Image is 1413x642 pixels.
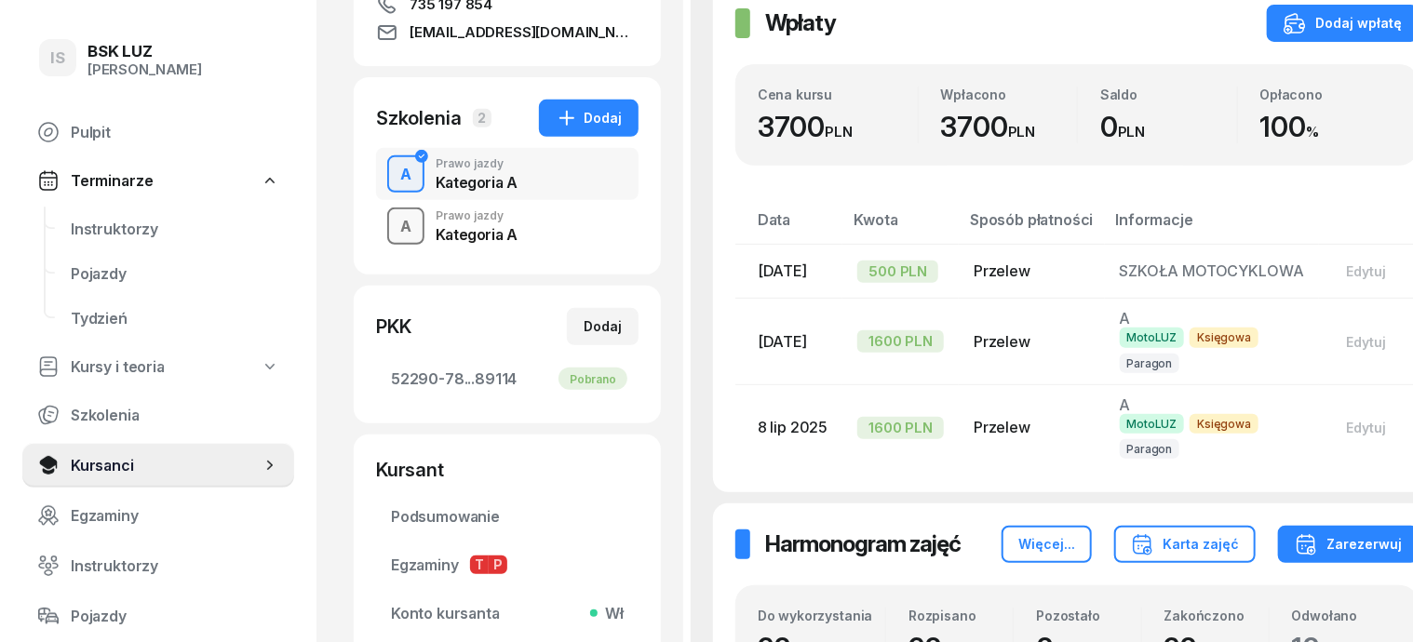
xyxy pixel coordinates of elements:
[376,457,639,483] div: Kursant
[22,543,294,588] a: Instruktorzy
[71,265,279,283] span: Pojazdy
[765,8,836,38] h2: Wpłaty
[959,210,1104,245] th: Sposób płatności
[1347,263,1387,279] div: Edytuj
[391,605,624,622] span: Konto kursanta
[376,200,639,252] button: APrawo jazdyKategoria A
[71,608,279,625] span: Pojazdy
[1120,414,1185,434] span: MotoLUZ
[1260,87,1397,102] div: Opłacono
[410,21,639,44] span: [EMAIL_ADDRESS][DOMAIN_NAME]
[391,555,624,574] span: Egzaminy
[1334,327,1400,357] button: Edytuj
[842,210,959,245] th: Kwota
[1334,256,1400,287] button: Edytuj
[376,356,639,401] a: 52290-78...89114Pobrano
[1120,261,1304,280] span: SZKOŁA MOTOCYKLOWA
[56,296,294,341] a: Tydzień
[22,110,294,154] a: Pulpit
[1120,328,1185,347] span: MotoLUZ
[1306,123,1319,140] small: %
[436,175,518,190] div: Kategoria A
[376,591,639,635] a: Konto kursantaWł
[974,333,1089,351] div: Przelew
[71,457,261,475] span: Kursanci
[71,310,279,328] span: Tydzień
[436,210,518,221] div: Prawo jazdy
[376,542,639,587] a: EgzaminyTP
[473,109,491,127] span: 2
[489,555,507,574] span: P
[539,100,639,137] button: Dodaj
[436,158,518,169] div: Prawo jazdy
[391,508,624,526] span: Podsumowanie
[387,155,424,193] button: A
[1260,110,1397,143] div: 100
[758,418,828,436] span: 8 lip 2025
[87,44,202,60] div: BSK LUZ
[758,332,807,351] span: [DATE]
[71,221,279,238] span: Instruktorzy
[735,210,842,245] th: Data
[1018,533,1075,555] div: Więcej...
[1334,412,1400,443] button: Edytuj
[71,557,279,575] span: Instruktorzy
[758,608,885,623] div: Do wykorzystania
[556,107,622,129] div: Dodaj
[470,555,489,574] span: T
[974,262,1089,280] div: Przelew
[376,148,639,200] button: APrawo jazdyKategoria A
[941,87,1078,102] div: Wpłacono
[22,443,294,488] a: Kursanci
[1347,334,1387,350] div: Edytuj
[857,261,938,283] div: 500 PLN
[758,87,918,102] div: Cena kursu
[1295,533,1402,555] div: Zarezerwuj
[1100,110,1237,143] div: 0
[1131,533,1239,555] div: Karta zajęć
[376,105,462,131] div: Szkolenia
[393,214,419,239] div: A
[393,162,419,187] div: A
[71,507,279,525] span: Egzaminy
[1292,608,1396,623] div: Odwołano
[765,529,961,559] h2: Harmonogram zajęć
[376,21,639,44] a: [EMAIL_ADDRESS][DOMAIN_NAME]
[584,315,622,338] div: Dodaj
[758,261,807,280] span: [DATE]
[1120,395,1131,414] span: A
[71,124,279,141] span: Pulpit
[558,368,627,390] div: Pobrano
[50,50,65,66] span: IS
[1100,87,1237,102] div: Saldo
[1190,414,1258,434] span: Księgowa
[376,314,411,340] div: PKK
[71,407,279,424] span: Szkolenia
[1114,526,1256,563] button: Karta zajęć
[1120,354,1180,373] span: Paragon
[941,110,1078,143] div: 3700
[1347,420,1387,435] div: Edytuj
[22,493,294,538] a: Egzaminy
[71,358,165,376] span: Kursy i teoria
[758,110,918,143] div: 3700
[567,308,639,345] button: Dodaj
[1105,210,1319,245] th: Informacje
[387,207,424,245] button: A
[1036,608,1140,623] div: Pozostało
[56,207,294,251] a: Instruktorzy
[1002,526,1092,563] button: Więcej...
[1284,12,1402,34] div: Dodaj wpłatę
[1164,608,1269,623] div: Zakończono
[87,61,202,78] div: [PERSON_NAME]
[825,123,853,140] small: PLN
[22,594,294,638] a: Pojazdy
[376,494,639,539] a: Podsumowanie
[22,160,294,201] a: Terminarze
[598,605,624,622] span: Wł
[22,393,294,437] a: Szkolenia
[974,419,1089,436] div: Przelew
[56,251,294,296] a: Pojazdy
[436,227,518,242] div: Kategoria A
[1120,439,1180,459] span: Paragon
